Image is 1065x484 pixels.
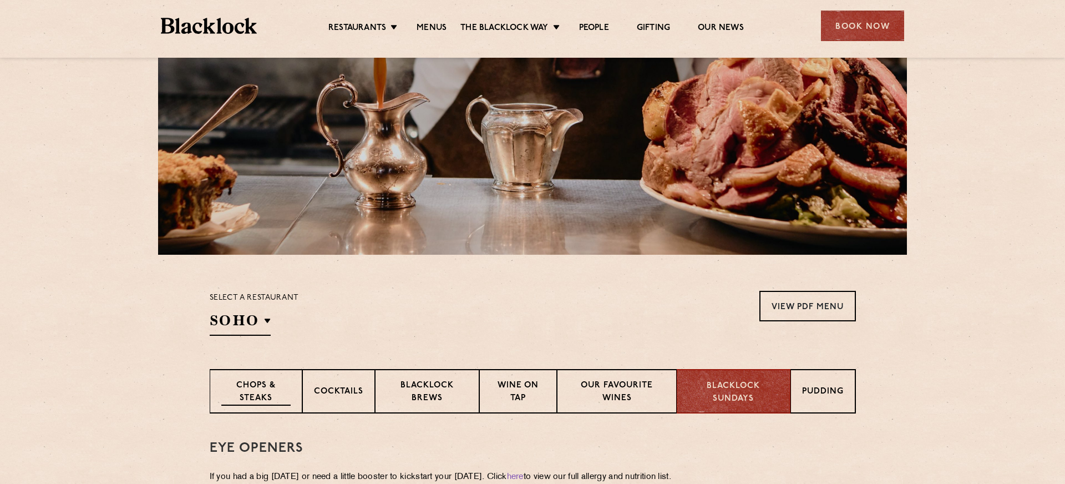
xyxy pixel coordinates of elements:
[210,311,271,336] h2: SOHO
[802,386,844,400] p: Pudding
[221,380,291,406] p: Chops & Steaks
[759,291,856,321] a: View PDF Menu
[637,23,670,35] a: Gifting
[314,386,363,400] p: Cocktails
[328,23,386,35] a: Restaurants
[210,441,856,456] h3: Eye openers
[579,23,609,35] a: People
[569,380,665,406] p: Our favourite wines
[210,291,299,305] p: Select a restaurant
[161,18,257,34] img: BL_Textured_Logo-footer-cropped.svg
[688,380,779,405] p: Blacklock Sundays
[821,11,904,41] div: Book Now
[491,380,545,406] p: Wine on Tap
[698,23,744,35] a: Our News
[387,380,468,406] p: Blacklock Brews
[417,23,447,35] a: Menus
[460,23,548,35] a: The Blacklock Way
[507,473,524,481] a: here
